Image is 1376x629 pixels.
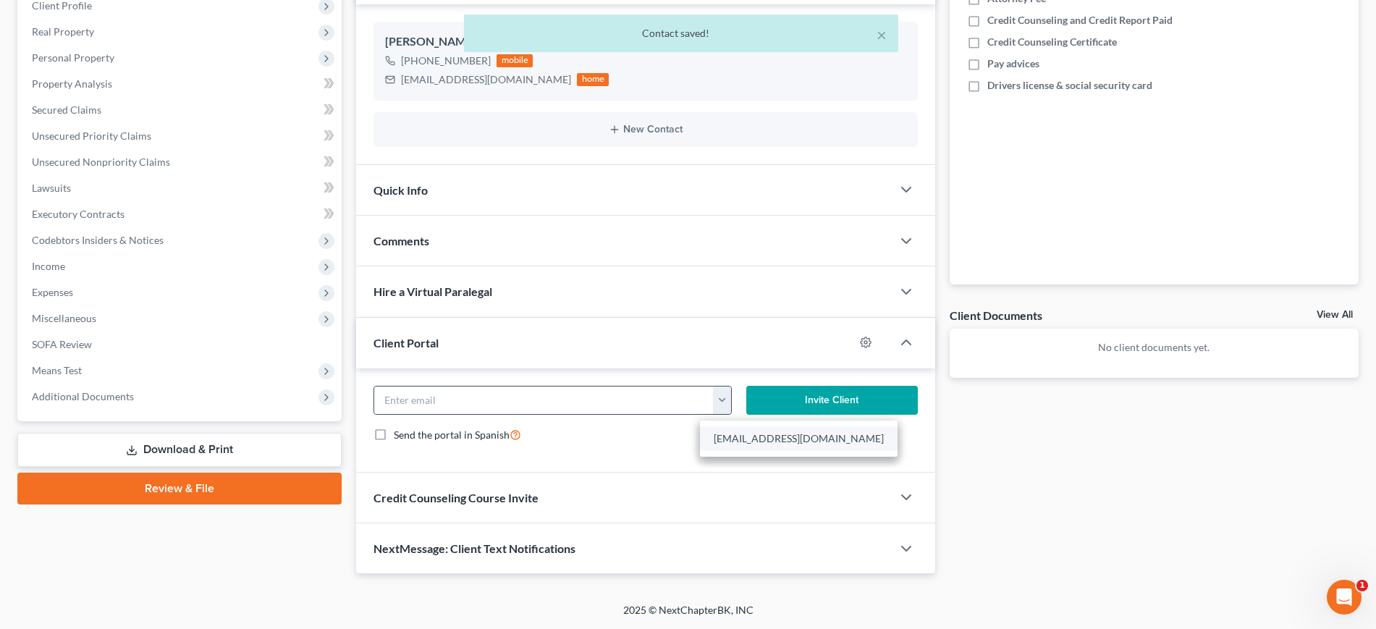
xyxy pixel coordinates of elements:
[373,491,539,505] span: Credit Counseling Course Invite
[1317,310,1353,320] a: View All
[987,78,1152,93] span: Drivers license & social security card
[373,541,575,555] span: NextMessage: Client Text Notifications
[577,73,609,86] div: home
[373,234,429,248] span: Comments
[20,71,342,97] a: Property Analysis
[20,123,342,149] a: Unsecured Priority Claims
[385,124,906,135] button: New Contact
[32,208,124,220] span: Executory Contracts
[32,234,164,246] span: Codebtors Insiders & Notices
[877,26,887,43] button: ×
[32,260,65,272] span: Income
[1327,580,1362,615] iframe: Intercom live chat
[20,332,342,358] a: SOFA Review
[373,284,492,298] span: Hire a Virtual Paralegal
[276,603,1101,629] div: 2025 © NextChapterBK, INC
[401,72,571,87] div: [EMAIL_ADDRESS][DOMAIN_NAME]
[401,54,491,68] div: [PHONE_NUMBER]
[17,433,342,467] a: Download & Print
[373,183,428,197] span: Quick Info
[700,426,898,451] a: [EMAIL_ADDRESS][DOMAIN_NAME]
[20,201,342,227] a: Executory Contracts
[32,390,134,402] span: Additional Documents
[961,340,1347,355] p: No client documents yet.
[17,473,342,505] a: Review & File
[950,308,1042,323] div: Client Documents
[20,97,342,123] a: Secured Claims
[32,104,101,116] span: Secured Claims
[32,182,71,194] span: Lawsuits
[32,156,170,168] span: Unsecured Nonpriority Claims
[374,387,714,414] input: Enter email
[32,364,82,376] span: Means Test
[1356,580,1368,591] span: 1
[32,51,114,64] span: Personal Property
[746,386,918,415] button: Invite Client
[987,13,1173,28] span: Credit Counseling and Credit Report Paid
[987,56,1039,71] span: Pay advices
[497,54,533,67] div: mobile
[373,336,439,350] span: Client Portal
[394,429,510,441] span: Send the portal in Spanish
[32,130,151,142] span: Unsecured Priority Claims
[20,149,342,175] a: Unsecured Nonpriority Claims
[32,312,96,324] span: Miscellaneous
[32,77,112,90] span: Property Analysis
[32,286,73,298] span: Expenses
[476,26,887,41] div: Contact saved!
[32,338,92,350] span: SOFA Review
[20,175,342,201] a: Lawsuits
